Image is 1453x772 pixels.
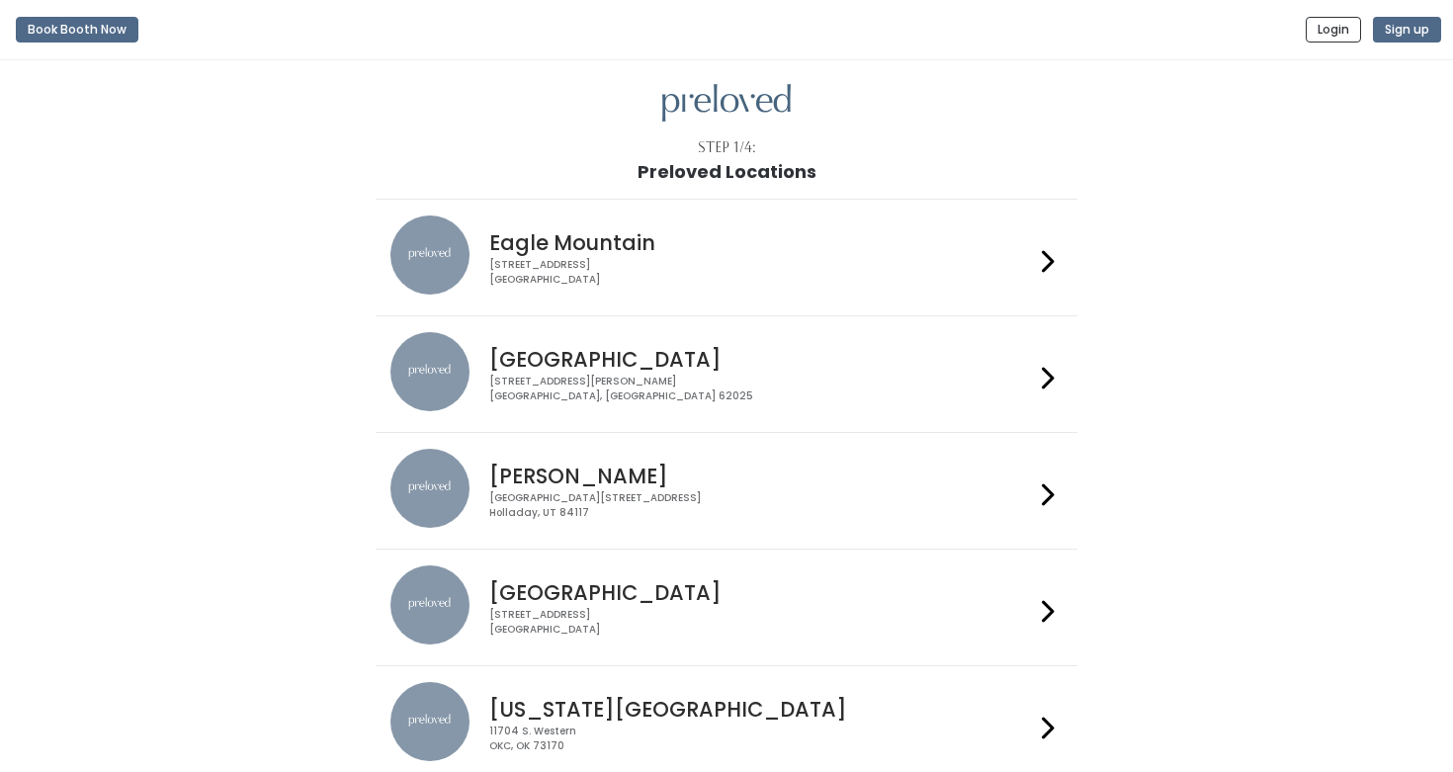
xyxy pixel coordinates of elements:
[489,348,1033,371] h4: [GEOGRAPHIC_DATA]
[489,725,1033,753] div: 11704 S. Western OKC, OK 73170
[390,215,1062,300] a: preloved location Eagle Mountain [STREET_ADDRESS][GEOGRAPHIC_DATA]
[489,258,1033,287] div: [STREET_ADDRESS] [GEOGRAPHIC_DATA]
[390,565,1062,649] a: preloved location [GEOGRAPHIC_DATA] [STREET_ADDRESS][GEOGRAPHIC_DATA]
[390,682,1062,766] a: preloved location [US_STATE][GEOGRAPHIC_DATA] 11704 S. WesternOKC, OK 73170
[1373,17,1441,43] button: Sign up
[390,332,470,411] img: preloved location
[489,581,1033,604] h4: [GEOGRAPHIC_DATA]
[489,465,1033,487] h4: [PERSON_NAME]
[390,565,470,644] img: preloved location
[489,491,1033,520] div: [GEOGRAPHIC_DATA][STREET_ADDRESS] Holladay, UT 84117
[16,8,138,51] a: Book Booth Now
[662,84,791,123] img: preloved logo
[390,449,470,528] img: preloved location
[489,698,1033,721] h4: [US_STATE][GEOGRAPHIC_DATA]
[489,608,1033,637] div: [STREET_ADDRESS] [GEOGRAPHIC_DATA]
[638,162,816,182] h1: Preloved Locations
[390,215,470,295] img: preloved location
[390,449,1062,533] a: preloved location [PERSON_NAME] [GEOGRAPHIC_DATA][STREET_ADDRESS]Holladay, UT 84117
[489,375,1033,403] div: [STREET_ADDRESS][PERSON_NAME] [GEOGRAPHIC_DATA], [GEOGRAPHIC_DATA] 62025
[16,17,138,43] button: Book Booth Now
[698,137,756,158] div: Step 1/4:
[1306,17,1361,43] button: Login
[489,231,1033,254] h4: Eagle Mountain
[390,682,470,761] img: preloved location
[390,332,1062,416] a: preloved location [GEOGRAPHIC_DATA] [STREET_ADDRESS][PERSON_NAME][GEOGRAPHIC_DATA], [GEOGRAPHIC_D...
